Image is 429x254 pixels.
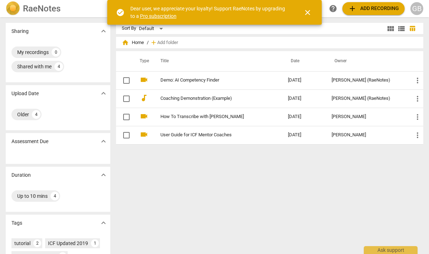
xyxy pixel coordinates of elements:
span: expand_more [99,89,108,98]
button: GB [410,2,423,15]
p: Assessment Due [11,138,48,145]
span: add [348,4,357,13]
span: / [147,40,149,45]
button: Show more [98,26,109,36]
div: [PERSON_NAME] [332,132,402,138]
div: Default [139,23,165,34]
span: view_module [386,24,395,33]
div: 1 [91,239,99,247]
p: Duration [11,171,31,179]
button: Show more [98,136,109,147]
p: Sharing [11,28,29,35]
div: ICF Updated 2019 [48,240,88,247]
div: 4 [50,192,59,200]
span: expand_more [99,27,108,35]
div: Shared with me [17,63,52,70]
button: Show more [98,218,109,228]
th: Title [152,51,283,71]
a: Pro subscription [140,13,177,19]
div: Older [17,111,29,118]
div: [PERSON_NAME] (RaeNotes) [332,78,402,83]
td: [DATE] [282,108,326,126]
span: expand_more [99,137,108,146]
a: Help [327,2,339,15]
td: [DATE] [282,89,326,108]
div: [PERSON_NAME] (RaeNotes) [332,96,402,101]
button: List view [396,23,407,34]
div: Up to 10 mins [17,192,48,200]
a: Coaching Demonstration (Example) [160,96,262,101]
div: [PERSON_NAME] [332,114,402,119]
button: Table view [407,23,418,34]
span: more_vert [413,113,422,121]
div: Sort By [122,26,136,31]
span: view_list [397,24,406,33]
button: Upload [342,2,405,15]
p: Tags [11,219,22,227]
div: 2 [33,239,41,247]
span: Home [122,39,144,46]
span: expand_more [99,219,108,227]
span: add [150,39,157,46]
span: check_circle [116,8,125,17]
div: Dear user, we appreciate your loyalty! Support RaeNotes by upgrading to a [130,5,290,20]
a: Demo: AI Competency Finder [160,78,262,83]
td: [DATE] [282,71,326,89]
span: expand_more [99,171,108,179]
a: How To Transcribe with [PERSON_NAME] [160,114,262,119]
button: Show more [98,170,109,180]
a: LogoRaeNotes [6,1,109,16]
span: close [303,8,312,17]
td: [DATE] [282,126,326,144]
div: 0 [52,48,60,57]
span: Add recording [348,4,399,13]
span: more_vert [413,94,422,103]
span: Add folder [157,40,178,45]
div: My recordings [17,49,49,56]
div: Ask support [364,246,418,254]
span: audiotrack [140,94,148,102]
div: tutorial [14,240,30,247]
button: Close [299,4,316,21]
button: Show more [98,88,109,99]
span: more_vert [413,131,422,140]
span: videocam [140,75,148,84]
span: table_chart [409,25,416,32]
img: Logo [6,1,20,16]
th: Date [282,51,326,71]
th: Type [134,51,152,71]
th: Owner [326,51,408,71]
p: Upload Date [11,90,39,97]
span: videocam [140,112,148,121]
span: help [329,4,337,13]
span: more_vert [413,76,422,85]
a: User Guide for ICF Mentor Coaches [160,132,262,138]
span: home [122,39,129,46]
button: Tile view [385,23,396,34]
div: 4 [32,110,40,119]
span: videocam [140,130,148,139]
h2: RaeNotes [23,4,61,14]
div: 4 [54,62,63,71]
